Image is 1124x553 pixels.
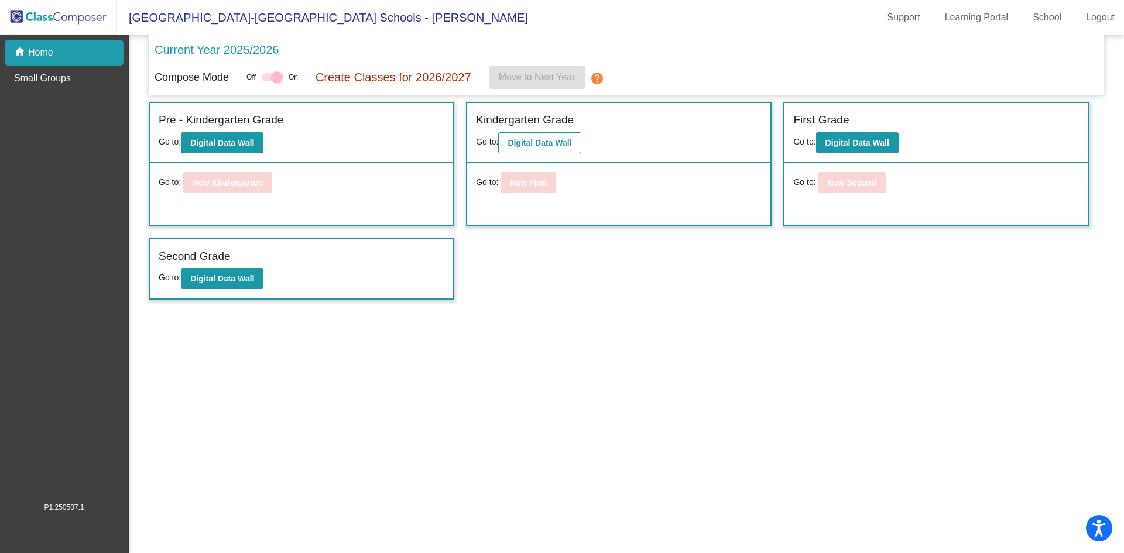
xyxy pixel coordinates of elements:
button: New First [501,172,556,193]
span: [GEOGRAPHIC_DATA]-[GEOGRAPHIC_DATA] Schools - [PERSON_NAME] [117,8,528,27]
b: Digital Data Wall [508,138,571,147]
span: Go to: [159,137,181,146]
button: Move to Next Year [489,66,585,89]
a: Support [878,8,930,27]
button: Digital Data Wall [181,132,263,153]
span: Move to Next Year [499,72,575,82]
b: Digital Data Wall [190,274,254,283]
span: Go to: [793,137,815,146]
button: Digital Data Wall [816,132,899,153]
span: Go to: [476,137,498,146]
button: Digital Data Wall [181,268,263,289]
a: Learning Portal [935,8,1018,27]
b: New Second [828,178,876,187]
mat-icon: home [14,46,28,60]
label: Second Grade [159,248,231,265]
a: School [1023,8,1071,27]
label: Kindergarten Grade [476,112,574,129]
a: Logout [1077,8,1124,27]
span: Go to: [159,273,181,282]
p: Compose Mode [155,70,229,85]
mat-icon: help [590,71,604,85]
p: Current Year 2025/2026 [155,41,279,59]
p: Home [28,46,53,60]
b: New First [510,178,547,187]
span: Off [246,72,256,83]
p: Small Groups [14,71,71,85]
span: Go to: [793,176,815,188]
b: New Kindergarten [193,178,263,187]
b: Digital Data Wall [190,138,254,147]
label: Pre - Kindergarten Grade [159,112,283,129]
span: Go to: [159,176,181,188]
b: Digital Data Wall [825,138,889,147]
p: Create Classes for 2026/2027 [316,68,471,86]
label: First Grade [793,112,849,129]
button: New Second [818,172,886,193]
button: New Kindergarten [183,172,272,193]
button: Digital Data Wall [498,132,581,153]
span: On [289,72,298,83]
span: Go to: [476,176,498,188]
